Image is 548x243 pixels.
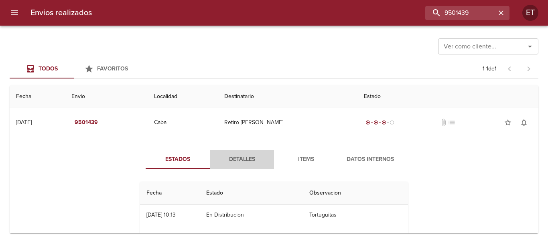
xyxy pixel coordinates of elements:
[364,118,396,127] div: En viaje
[500,64,519,72] span: Pagina anterior
[39,65,58,72] span: Todos
[425,6,496,20] input: buscar
[343,155,398,165] span: Datos Internos
[146,232,178,239] div: [DATE] 08:58
[279,155,333,165] span: Items
[5,3,24,22] button: menu
[382,120,386,125] span: radio_button_checked
[146,150,402,169] div: Tabs detalle de guia
[522,5,538,21] div: ET
[303,205,408,225] td: Tortuguitas
[200,205,303,225] td: En Distribucion
[10,85,65,108] th: Fecha
[440,118,448,127] span: No tiene documentos adjuntos
[148,85,218,108] th: Localidad
[519,59,538,78] span: Pagina siguiente
[390,120,394,125] span: radio_button_unchecked
[448,118,456,127] span: No tiene pedido asociado
[215,155,269,165] span: Detalles
[357,85,538,108] th: Estado
[483,65,497,73] p: 1 - 1 de 1
[218,108,357,137] td: Retiro [PERSON_NAME]
[200,182,303,205] th: Estado
[504,118,512,127] span: star_border
[303,182,408,205] th: Observacion
[75,118,98,128] em: 9501439
[218,85,357,108] th: Destinatario
[146,211,176,218] div: [DATE] 10:13
[140,182,200,205] th: Fecha
[97,65,128,72] span: Favoritos
[65,85,148,108] th: Envio
[365,120,370,125] span: radio_button_checked
[520,118,528,127] span: notifications_none
[148,108,218,137] td: Caba
[524,41,536,52] button: Abrir
[10,59,138,78] div: Tabs Envios
[516,114,532,131] button: Activar notificaciones
[150,155,205,165] span: Estados
[30,6,92,19] h6: Envios realizados
[500,114,516,131] button: Agregar a favoritos
[522,5,538,21] div: Abrir información de usuario
[71,115,101,130] button: 9501439
[16,119,32,126] div: [DATE]
[373,120,378,125] span: radio_button_checked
